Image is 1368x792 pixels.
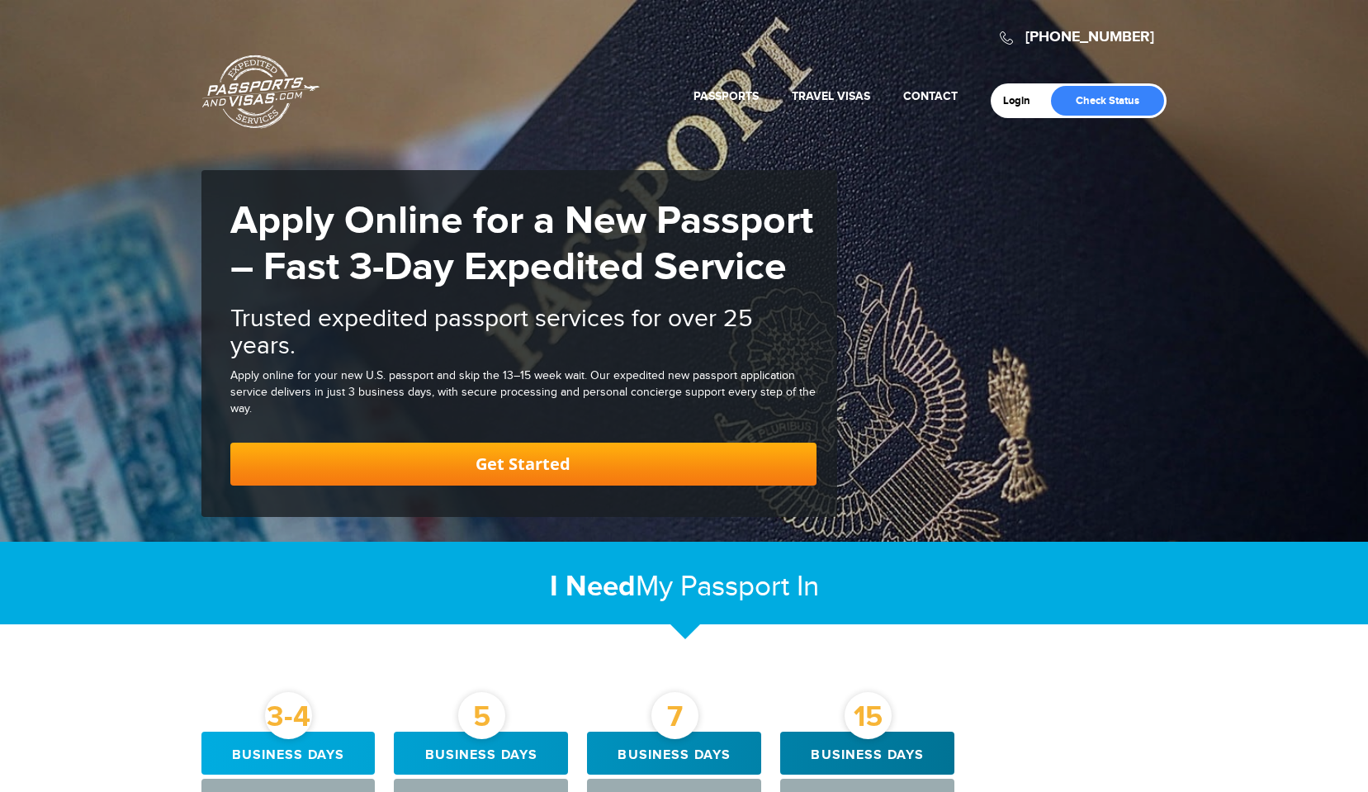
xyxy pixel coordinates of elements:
a: Login [1003,94,1042,107]
a: Passports & [DOMAIN_NAME] [202,55,320,129]
div: Business days [394,732,568,775]
div: Business days [780,732,954,775]
a: Travel Visas [792,89,870,103]
a: Check Status [1051,86,1164,116]
strong: I Need [550,569,636,605]
div: Business days [201,732,376,775]
a: Contact [903,89,958,103]
h2: My [201,569,1167,605]
div: 7 [651,692,698,739]
a: [PHONE_NUMBER] [1025,28,1154,46]
div: Business days [587,732,761,775]
div: 5 [458,692,505,739]
div: 3-4 [265,692,312,739]
div: Apply online for your new U.S. passport and skip the 13–15 week wait. Our expedited new passport ... [230,368,817,418]
a: Get Started [230,443,817,486]
h2: Trusted expedited passport services for over 25 years. [230,306,817,360]
span: Passport In [680,570,819,604]
strong: Apply Online for a New Passport – Fast 3-Day Expedited Service [230,197,813,292]
div: 15 [845,692,892,739]
a: Passports [693,89,759,103]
